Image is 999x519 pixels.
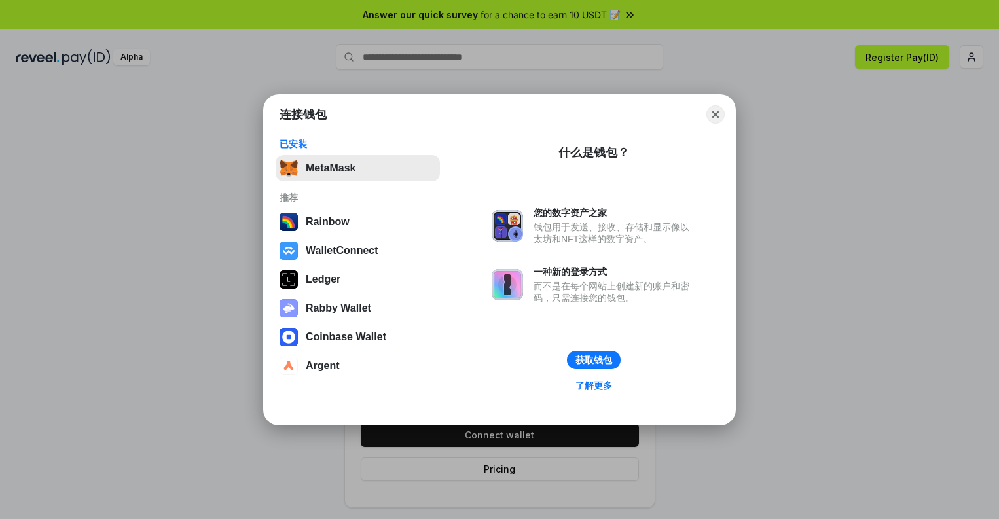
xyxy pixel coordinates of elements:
img: svg+xml,%3Csvg%20width%3D%2228%22%20height%3D%2228%22%20viewBox%3D%220%200%2028%2028%22%20fill%3D... [280,357,298,375]
div: 什么是钱包？ [558,145,629,160]
button: Rabby Wallet [276,295,440,321]
img: svg+xml,%3Csvg%20fill%3D%22none%22%20height%3D%2233%22%20viewBox%3D%220%200%2035%2033%22%20width%... [280,159,298,177]
div: MetaMask [306,162,355,174]
div: 钱包用于发送、接收、存储和显示像以太坊和NFT这样的数字资产。 [534,221,696,245]
h1: 连接钱包 [280,107,327,122]
img: svg+xml,%3Csvg%20xmlns%3D%22http%3A%2F%2Fwww.w3.org%2F2000%2Fsvg%22%20width%3D%2228%22%20height%3... [280,270,298,289]
div: Ledger [306,274,340,285]
img: svg+xml,%3Csvg%20width%3D%2228%22%20height%3D%2228%22%20viewBox%3D%220%200%2028%2028%22%20fill%3D... [280,242,298,260]
a: 了解更多 [568,377,620,394]
div: 一种新的登录方式 [534,266,696,277]
img: svg+xml,%3Csvg%20width%3D%2228%22%20height%3D%2228%22%20viewBox%3D%220%200%2028%2028%22%20fill%3D... [280,328,298,346]
img: svg+xml,%3Csvg%20xmlns%3D%22http%3A%2F%2Fwww.w3.org%2F2000%2Fsvg%22%20fill%3D%22none%22%20viewBox... [280,299,298,317]
div: 您的数字资产之家 [534,207,696,219]
button: MetaMask [276,155,440,181]
div: Coinbase Wallet [306,331,386,343]
img: svg+xml,%3Csvg%20width%3D%22120%22%20height%3D%22120%22%20viewBox%3D%220%200%20120%20120%22%20fil... [280,213,298,231]
img: svg+xml,%3Csvg%20xmlns%3D%22http%3A%2F%2Fwww.w3.org%2F2000%2Fsvg%22%20fill%3D%22none%22%20viewBox... [492,269,523,300]
button: Coinbase Wallet [276,324,440,350]
div: Rabby Wallet [306,302,371,314]
div: 了解更多 [575,380,612,391]
button: WalletConnect [276,238,440,264]
div: 而不是在每个网站上创建新的账户和密码，只需连接您的钱包。 [534,280,696,304]
div: WalletConnect [306,245,378,257]
button: 获取钱包 [567,351,621,369]
div: 推荐 [280,192,436,204]
div: Rainbow [306,216,350,228]
div: Argent [306,360,340,372]
div: 获取钱包 [575,354,612,366]
button: Close [706,105,725,124]
img: svg+xml,%3Csvg%20xmlns%3D%22http%3A%2F%2Fwww.w3.org%2F2000%2Fsvg%22%20fill%3D%22none%22%20viewBox... [492,210,523,242]
button: Rainbow [276,209,440,235]
button: Argent [276,353,440,379]
button: Ledger [276,266,440,293]
div: 已安装 [280,138,436,150]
